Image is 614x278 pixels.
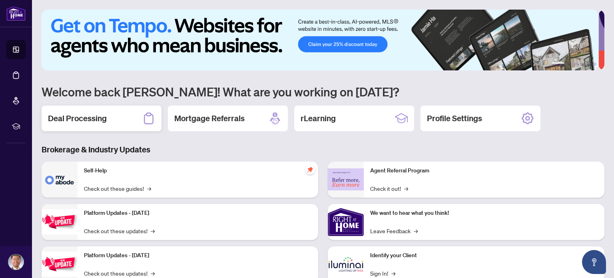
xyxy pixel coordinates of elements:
[404,184,408,193] span: →
[414,226,418,235] span: →
[84,269,155,278] a: Check out these updates!→
[370,209,598,218] p: We want to hear what you think!
[587,62,590,66] button: 5
[84,166,312,175] p: Self-Help
[370,184,408,193] a: Check it out!→
[42,209,78,234] img: Platform Updates - July 21, 2025
[593,62,596,66] button: 6
[42,144,604,155] h3: Brokerage & Industry Updates
[328,168,364,190] img: Agent Referral Program
[370,166,598,175] p: Agent Referral Program
[151,226,155,235] span: →
[42,84,604,99] h1: Welcome back [PERSON_NAME]! What are you working on [DATE]?
[42,162,78,198] img: Self-Help
[48,113,107,124] h2: Deal Processing
[370,269,395,278] a: Sign In!→
[84,251,312,260] p: Platform Updates - [DATE]
[391,269,395,278] span: →
[84,209,312,218] p: Platform Updates - [DATE]
[42,252,78,277] img: Platform Updates - July 8, 2025
[147,184,151,193] span: →
[582,250,606,274] button: Open asap
[580,62,584,66] button: 4
[328,204,364,240] img: We want to hear what you think!
[305,165,315,174] span: pushpin
[552,62,564,66] button: 1
[42,10,598,70] img: Slide 0
[301,113,336,124] h2: rLearning
[427,113,482,124] h2: Profile Settings
[174,113,245,124] h2: Mortgage Referrals
[84,226,155,235] a: Check out these updates!→
[574,62,577,66] button: 3
[151,269,155,278] span: →
[6,6,26,21] img: logo
[370,226,418,235] a: Leave Feedback→
[370,251,598,260] p: Identify your Client
[8,254,24,270] img: Profile Icon
[568,62,571,66] button: 2
[84,184,151,193] a: Check out these guides!→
